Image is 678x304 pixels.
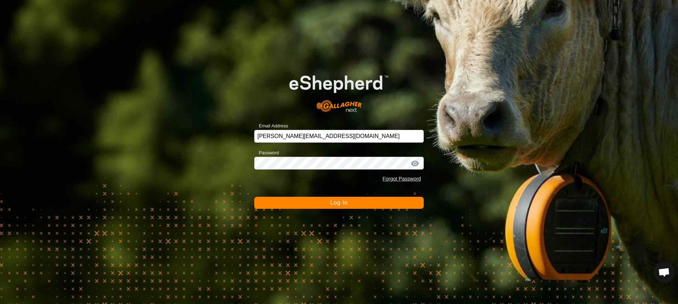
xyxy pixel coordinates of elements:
[254,197,424,209] button: Log In
[382,176,421,182] a: Forgot Password
[271,61,407,119] img: E-shepherd Logo
[254,130,424,143] input: Email Address
[254,122,288,130] label: Email Address
[654,262,675,283] a: Open chat
[330,200,347,206] span: Log In
[254,149,279,156] label: Password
